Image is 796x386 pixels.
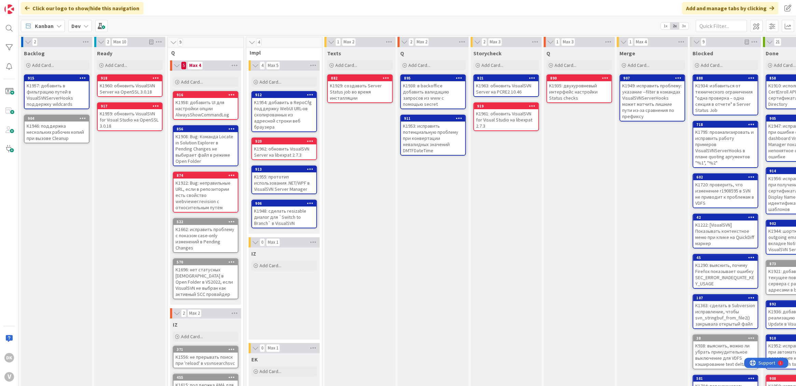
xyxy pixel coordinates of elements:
[260,344,265,352] span: 0
[693,174,757,208] div: 602K1720: проверить, что изменение r1908595 в SVN не приводит к проблемам в VDFS
[251,356,258,363] span: EK
[693,121,757,128] div: 718
[255,92,316,97] div: 912
[693,220,757,248] div: K1222: [VisualSVN] Показывать контекстное меню при клике на QuickDiff маркер
[105,38,111,46] span: 2
[693,375,757,382] div: 581
[417,40,427,44] div: Max 2
[693,255,757,261] div: 45
[555,62,576,68] span: Add Card...
[628,38,633,46] span: 1
[701,62,723,68] span: Add Card...
[4,4,14,14] img: Visit kanbanzone.com
[620,81,684,121] div: K1949: исправить проблему: указание --filter в командах VisualSVNServerHooks может матчить лишние...
[693,341,757,369] div: K938: выяснить, можно ли убрать принудительное выключение для VDFS кэширование text deltas
[173,92,238,98] div: 916
[696,376,757,381] div: 581
[408,62,430,68] span: Add Card...
[620,75,684,121] div: 907K1949: исправить проблему: указание --filter в командах VisualSVNServerHooks может матчить лиш...
[4,372,14,382] div: V
[328,75,392,81] div: 882
[36,3,37,8] div: 1
[181,309,186,317] span: 2
[98,103,162,109] div: 917
[693,261,757,288] div: K1290: выяснить, почему Firefox показывает ошибку SEC_ERROR_INADEQUATE_KEY_USAGE
[401,81,465,109] div: K1938: в backoffice добавить валидацию запросов из www с помощью secret
[555,38,560,46] span: 1
[327,50,341,57] span: Texts
[173,225,238,252] div: K1662: исправить проблему с показом case-only изменений в Pending Changes
[189,312,200,315] div: Max 2
[328,75,392,102] div: 882K1929: создавать Server Status job во время инсталляции
[268,346,278,350] div: Max 1
[696,255,757,260] div: 45
[474,103,538,130] div: 919K1961: обновить VisualSVN for Visual Studio на libexpat 2.7.3
[670,23,679,29] span: 2x
[252,166,316,172] div: 913
[481,38,487,46] span: 2
[400,50,404,57] span: Q
[98,75,162,96] div: 918K1960: обновить VisualSVN Server на OpenSSL 3.0.18
[173,321,178,328] span: IZ
[24,50,45,57] span: Backlog
[260,238,265,246] span: 0
[260,368,281,374] span: Add Card...
[251,250,256,257] span: IZ
[189,64,201,67] div: Max 4
[177,92,238,97] div: 916
[252,92,316,98] div: 912
[693,214,757,220] div: 42
[173,178,238,212] div: K1922: Bug: неправильные URL, если в репозитории есть свойство webviewer:revision с относительным...
[693,180,757,208] div: K1720: проверить, что изменение r1908595 в SVN не приводит к проблемам в VDFS
[252,92,316,131] div: 912K1954: добавить в RepoCfg поддержку WebUI URL-ов скопированных из адресной строки веб браузера
[696,122,757,127] div: 718
[696,20,747,32] input: Quick Filter...
[4,353,14,362] div: DK
[696,336,757,341] div: 38
[547,75,611,102] div: 890K1935: двухуровневый интерфейс настройки Status checks
[474,81,538,96] div: K1963: обновить VisualSVN Server на PCRE2 10.46
[98,81,162,96] div: K1960: обновить VisualSVN Server на OpenSSL 3.0.18
[252,172,316,194] div: K1955: прототип использования .NET/WPF в VisualSVN Server Manager
[173,92,238,119] div: 916K1958: добавить UI для настройки опции AlwaysShowCommandLog
[550,76,611,81] div: 890
[628,62,650,68] span: Add Card...
[260,61,265,70] span: 4
[173,172,238,212] div: 874K1922: Bug: неправильные URL, если в репозитории есть свойство webviewer:revision с относитель...
[173,265,238,299] div: K1696: нет статусных [DEMOGRAPHIC_DATA] в Open Folder в VS2022, если VisualSVN не выбран как акти...
[619,50,635,57] span: Merge
[401,115,465,155] div: 911K1953: исправить потенциальную проблему при конвертации невалидных значений DMTFDateTime
[177,375,238,380] div: 455
[693,174,757,180] div: 602
[344,40,354,44] div: Max 2
[173,259,238,299] div: 570K1696: нет статусных [DEMOGRAPHIC_DATA] в Open Folder в VS2022, если VisualSVN не выбран как а...
[481,62,503,68] span: Add Card...
[14,1,31,9] span: Support
[177,347,238,352] div: 371
[252,138,316,159] div: 920K1962: обновить VisualSVN Server на libexpat 2.7.3
[35,22,54,30] span: Kanban
[563,40,573,44] div: Max 3
[693,50,713,57] span: Blocked
[25,75,89,81] div: 915
[474,109,538,130] div: K1961: обновить VisualSVN for Visual Studio на libexpat 2.7.3
[335,38,341,46] span: 1
[32,38,38,46] span: 2
[250,49,313,56] span: Impl
[98,109,162,130] div: K1959: обновить VisualSVN for Visual Studio на OpenSSL 3.0.18
[547,81,611,102] div: K1935: двухуровневый интерфейс настройки Status checks
[766,50,779,57] span: Done
[173,219,238,225] div: 522
[25,81,89,109] div: K1957: добавить в фильтрацию путей в VisualSVNServerHooks поддержку wildcards
[260,262,281,269] span: Add Card...
[177,260,238,265] div: 570
[101,76,162,81] div: 918
[693,75,757,115] div: 888K1934: избавиться от технического ограничения "одна проверка – одна секция в отчете" в Server ...
[252,200,316,228] div: 906K1948: сделать resizable диалог для `Switch to Branch` в VisualSVN
[693,295,757,328] div: 107K1363: сделать в Subversion исправление, чтобы svn_stringbuf_from_file2() закрывала открытый файл
[693,255,757,288] div: 45K1290: выяснить, почему Firefox показывает ошибку SEC_ERROR_INADEQUATE_KEY_USAGE
[173,374,238,381] div: 455
[693,214,757,248] div: 42K1222: [VisualSVN] Показывать контекстное меню при клике на QuickDiff маркер
[774,38,781,46] span: 21
[173,346,238,368] div: 371K1556: не прерывать поиск при 'reload' в vsvnsearchsvc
